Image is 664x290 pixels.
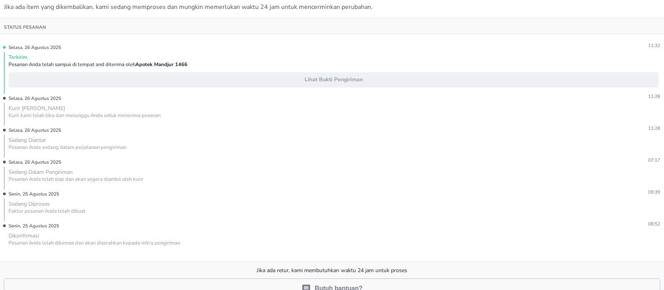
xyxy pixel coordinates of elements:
p: Selasa, 26 Agustus 2025 [4,93,61,105]
p: Senin, 25 Agustus 2025 [4,189,59,200]
p: Selasa, 26 Agustus 2025 [4,157,61,168]
div: Faktur pesanan Anda telah dibuat [9,208,659,215]
div: Pesanan Anda telah siap dan akan segera diambil oleh kurir [9,176,659,183]
div: Sedang Dalam Pengiriman [9,168,659,176]
button: Lihat Bukti Pengiriman [9,72,659,87]
strong: Apotek Mandjur 1466 [135,61,187,68]
p: 11:28 [61,93,660,105]
div: Sedang Diproses [9,200,659,208]
div: Kurir kami telah tiba dan menunggu Anda untuk menerima pesanan [9,112,659,119]
p: 09:39 [59,189,660,200]
p: Selasa, 26 Agustus 2025 [4,125,61,136]
div: Pesanan Anda sedang dalam perjalanan pengiriman [9,144,659,151]
p: Selasa, 26 Agustus 2025 [4,42,61,54]
p: Jika ada retur, kami membutuhkan waktu 24 jam untuk proses [4,267,660,278]
div: Kurir [PERSON_NAME] [9,105,659,112]
p: 11:28 [61,125,660,136]
div: Dikonfirmasi [9,232,659,239]
p: Status pesanan [4,24,46,30]
p: Jika ada item yang dikembalikan, kami sedang memproses dan mungkin memerlukan waktu 24 jam untuk ... [4,2,660,12]
span: Lihat Bukti Pengiriman [12,75,655,85]
p: Senin, 25 Agustus 2025 [4,220,59,232]
div: Terkirim [9,54,659,61]
p: 11:32 [61,42,660,54]
div: Pesanan Anda telah dikemas dan akan diserahkan kepada mitra pengiriman [9,239,659,247]
div: Sedang Diantar [9,136,659,144]
p: 07:17 [61,157,660,168]
p: 08:52 [59,220,660,232]
div: Pesanan Anda telah sampai di tempat and diterima oleh [9,61,659,68]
